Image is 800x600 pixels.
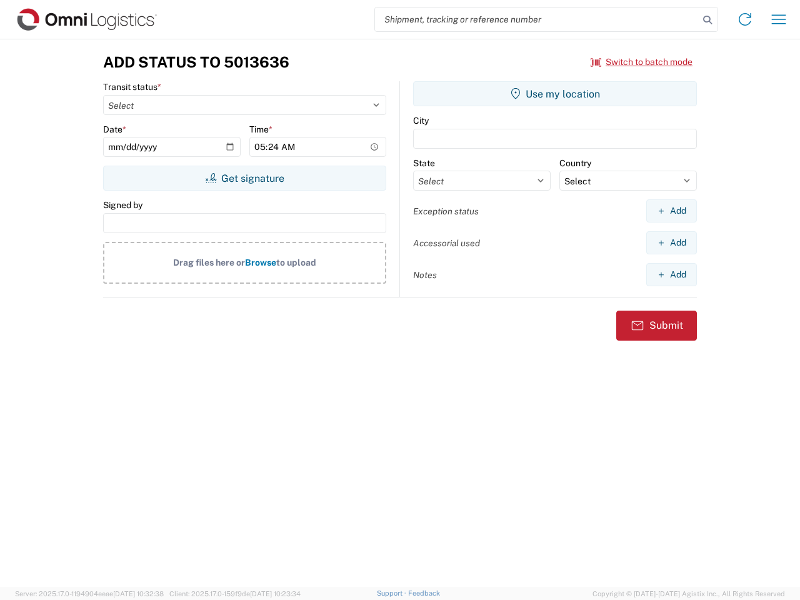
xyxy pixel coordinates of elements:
[413,157,435,169] label: State
[413,206,479,217] label: Exception status
[646,199,697,222] button: Add
[413,237,480,249] label: Accessorial used
[646,263,697,286] button: Add
[646,231,697,254] button: Add
[413,81,697,106] button: Use my location
[375,7,699,31] input: Shipment, tracking or reference number
[245,257,276,267] span: Browse
[559,157,591,169] label: Country
[413,269,437,281] label: Notes
[103,124,126,135] label: Date
[169,590,301,597] span: Client: 2025.17.0-159f9de
[103,199,142,211] label: Signed by
[103,166,386,191] button: Get signature
[103,81,161,92] label: Transit status
[250,590,301,597] span: [DATE] 10:23:34
[377,589,408,597] a: Support
[113,590,164,597] span: [DATE] 10:32:38
[103,53,289,71] h3: Add Status to 5013636
[173,257,245,267] span: Drag files here or
[616,311,697,341] button: Submit
[592,588,785,599] span: Copyright © [DATE]-[DATE] Agistix Inc., All Rights Reserved
[591,52,692,72] button: Switch to batch mode
[413,115,429,126] label: City
[15,590,164,597] span: Server: 2025.17.0-1194904eeae
[276,257,316,267] span: to upload
[408,589,440,597] a: Feedback
[249,124,272,135] label: Time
